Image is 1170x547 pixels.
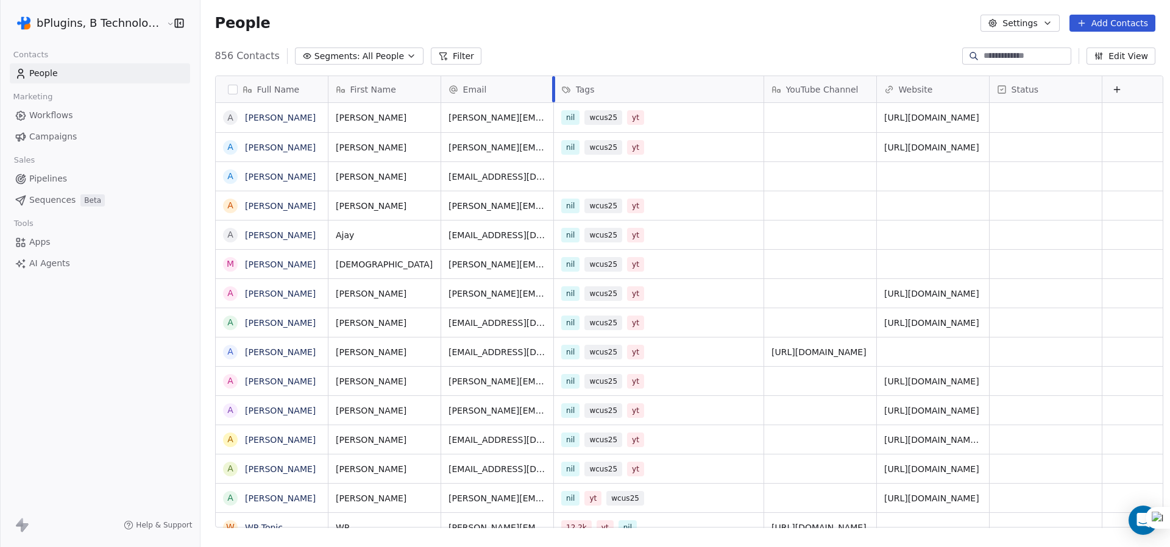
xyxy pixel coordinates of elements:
div: A [227,492,233,504]
div: M [226,258,233,270]
span: [EMAIL_ADDRESS][DOMAIN_NAME] [448,171,546,183]
span: [PERSON_NAME] [336,317,433,329]
span: nil [561,228,580,242]
span: yt [627,462,644,476]
span: yt [627,345,644,359]
span: yt [596,520,613,535]
span: [EMAIL_ADDRESS][DOMAIN_NAME] [448,463,546,475]
img: 4d237dd582c592203a1709821b9385ec515ed88537bc98dff7510fb7378bd483%20(2).png [17,16,32,30]
a: [PERSON_NAME] [245,172,316,182]
span: wcus25 [606,491,644,506]
span: [PERSON_NAME][EMAIL_ADDRESS][DOMAIN_NAME] [448,521,546,534]
a: [PERSON_NAME] [245,347,316,357]
span: wcus25 [584,110,622,125]
span: nil [561,140,580,155]
span: Workflows [29,109,73,122]
a: [PERSON_NAME] [245,259,316,269]
a: Campaigns [10,127,190,147]
span: [PERSON_NAME][EMAIL_ADDRESS][PERSON_NAME][DOMAIN_NAME] [448,288,546,300]
span: yt [627,316,644,330]
span: nil [561,199,580,213]
a: [URL][DOMAIN_NAME] [884,406,979,415]
span: 12.2k [561,520,592,535]
span: [PERSON_NAME] [336,375,433,387]
span: AI Agents [29,257,70,270]
span: [URL][DOMAIN_NAME] [771,521,869,534]
div: A [227,433,233,446]
span: People [29,67,58,80]
span: Help & Support [136,520,192,530]
span: Contacts [8,46,54,64]
span: Tags [576,83,595,96]
span: wcus25 [584,140,622,155]
a: [PERSON_NAME] [245,201,316,211]
span: [PERSON_NAME][EMAIL_ADDRESS][DOMAIN_NAME] [448,141,546,154]
span: [PERSON_NAME] [336,492,433,504]
span: [PERSON_NAME] [336,463,433,475]
span: yt [627,403,644,418]
a: [PERSON_NAME] [245,376,316,386]
div: A [227,228,233,241]
a: [URL][DOMAIN_NAME] [884,318,979,328]
a: [PERSON_NAME] [245,318,316,328]
span: [EMAIL_ADDRESS][DOMAIN_NAME] [448,229,546,241]
span: Apps [29,236,51,249]
div: grid [328,103,1164,528]
span: Pipelines [29,172,67,185]
span: wcus25 [584,199,622,213]
div: A [227,287,233,300]
div: YouTube Channel [764,76,876,102]
span: YouTube Channel [786,83,859,96]
span: WP [336,521,433,534]
span: nil [561,345,580,359]
span: nil [561,491,580,506]
span: nil [561,286,580,301]
div: grid [216,103,328,528]
a: SequencesBeta [10,190,190,210]
a: Pipelines [10,169,190,189]
span: nil [561,432,580,447]
div: First Name [328,76,441,102]
a: [URL][DOMAIN_NAME][US_STATE] [884,435,1027,445]
span: [PERSON_NAME][EMAIL_ADDRESS][PERSON_NAME][DOMAIN_NAME] [448,404,546,417]
a: Help & Support [124,520,192,530]
span: Full Name [257,83,300,96]
span: Tools [9,214,38,233]
span: nil [618,520,636,535]
span: Segments: [314,50,360,63]
span: Ajay [336,229,433,241]
span: [PERSON_NAME] [336,171,433,183]
span: First Name [350,83,396,96]
div: A [227,141,233,154]
a: [PERSON_NAME] [245,435,316,445]
span: yt [627,432,644,447]
div: A [227,375,233,387]
span: wcus25 [584,257,622,272]
a: [URL][DOMAIN_NAME] [884,113,979,122]
span: wcus25 [584,432,622,447]
span: yt [627,228,644,242]
div: A [227,170,233,183]
span: Email [463,83,487,96]
span: nil [561,257,580,272]
span: [PERSON_NAME][EMAIL_ADDRESS][PERSON_NAME][DOMAIN_NAME] [448,111,546,124]
a: [PERSON_NAME] [245,143,316,152]
span: nil [561,374,580,389]
span: [PERSON_NAME][EMAIL_ADDRESS][DOMAIN_NAME] [448,200,546,212]
a: [URL][DOMAIN_NAME] [884,376,979,386]
span: Marketing [8,88,58,106]
span: nil [561,316,580,330]
a: [URL][DOMAIN_NAME] [884,143,979,152]
button: Filter [431,48,481,65]
a: [PERSON_NAME] [245,493,316,503]
span: wcus25 [584,286,622,301]
span: yt [627,199,644,213]
a: Workflows [10,105,190,125]
span: All People [363,50,404,63]
span: nil [561,110,580,125]
span: [URL][DOMAIN_NAME] [771,346,869,358]
a: [URL][DOMAIN_NAME] [884,493,979,503]
span: People [215,14,271,32]
div: A [227,199,233,212]
span: [PERSON_NAME] [336,141,433,154]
